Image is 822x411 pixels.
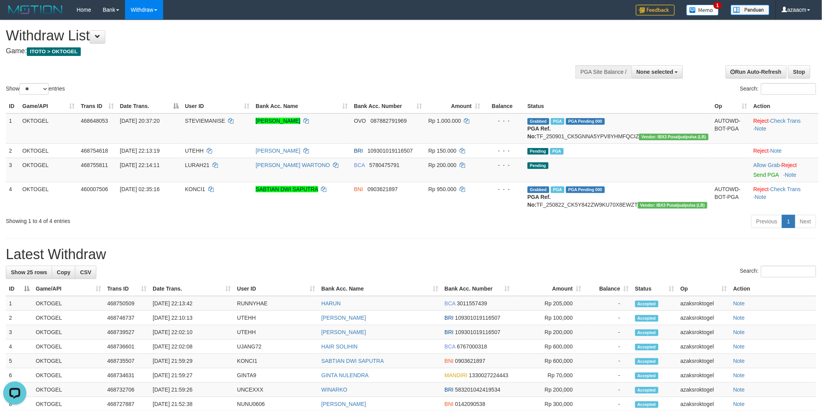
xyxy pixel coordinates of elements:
[733,387,745,393] a: Note
[33,340,104,354] td: OKTOGEL
[639,134,709,140] span: Vendor URL: https://dashboard.q2checkout.com/secure
[321,358,384,364] a: SABTIAN DWI SAPUTRA
[632,282,677,296] th: Status: activate to sort column ascending
[104,282,150,296] th: Trans ID: activate to sort column ascending
[751,113,819,144] td: · ·
[81,148,108,154] span: 468754618
[182,99,253,113] th: User ID: activate to sort column ascending
[444,329,453,335] span: BRI
[150,368,234,383] td: [DATE] 21:59:27
[785,172,797,178] a: Note
[513,325,585,340] td: Rp 200,000
[733,372,745,378] a: Note
[104,325,150,340] td: 468739527
[6,182,19,212] td: 4
[81,186,108,192] span: 460007506
[6,47,540,55] h4: Game:
[740,266,816,277] label: Search:
[6,354,33,368] td: 5
[635,301,658,307] span: Accepted
[513,354,585,368] td: Rp 600,000
[150,325,234,340] td: [DATE] 22:02:10
[635,373,658,379] span: Accepted
[57,269,70,275] span: Copy
[585,354,632,368] td: -
[367,148,413,154] span: Copy 109301019116507 to clipboard
[6,113,19,144] td: 1
[81,162,108,168] span: 468755811
[486,147,521,155] div: - - -
[33,325,104,340] td: OKTOGEL
[6,28,540,44] h1: Withdraw List
[751,215,782,228] a: Previous
[444,387,453,393] span: BRI
[104,368,150,383] td: 468734631
[185,186,205,192] span: KONCI1
[19,83,49,95] select: Showentries
[6,143,19,158] td: 2
[321,387,347,393] a: WINARKO
[6,99,19,113] th: ID
[513,311,585,325] td: Rp 100,000
[185,162,209,168] span: LURAH21
[730,282,816,296] th: Action
[733,358,745,364] a: Note
[528,148,549,155] span: Pending
[369,162,400,168] span: Copy 5780475791 to clipboard
[677,325,730,340] td: azaksroktogel
[428,118,461,124] span: Rp 1.000.000
[321,343,357,350] a: HAIR SOLIHIN
[6,83,65,95] label: Show entries
[6,368,33,383] td: 6
[425,99,484,113] th: Amount: activate to sort column ascending
[33,383,104,397] td: OKTOGEL
[585,325,632,340] td: -
[150,296,234,311] td: [DATE] 22:13:42
[751,158,819,182] td: ·
[751,182,819,212] td: · ·
[575,65,631,78] div: PGA Site Balance /
[6,311,33,325] td: 2
[78,99,117,113] th: Trans ID: activate to sort column ascending
[33,282,104,296] th: Game/API: activate to sort column ascending
[185,148,204,154] span: UTEHH
[714,2,722,9] span: 1
[731,5,770,15] img: panduan.png
[528,186,549,193] span: Grabbed
[513,383,585,397] td: Rp 200,000
[234,311,318,325] td: UTEHH
[635,401,658,408] span: Accepted
[81,118,108,124] span: 468648053
[726,65,787,78] a: Run Auto-Refresh
[528,194,551,208] b: PGA Ref. No:
[351,99,425,113] th: Bank Acc. Number: activate to sort column ascending
[6,325,33,340] td: 3
[551,186,564,193] span: Marked by azaksroktogel
[444,300,455,307] span: BCA
[733,315,745,321] a: Note
[524,99,712,113] th: Status
[441,282,513,296] th: Bank Acc. Number: activate to sort column ascending
[6,282,33,296] th: ID: activate to sort column descending
[104,311,150,325] td: 468746737
[120,186,160,192] span: [DATE] 02:35:16
[733,343,745,350] a: Note
[457,343,487,350] span: Copy 6767000318 to clipboard
[637,69,674,75] span: None selected
[117,99,182,113] th: Date Trans.: activate to sort column descending
[253,99,351,113] th: Bank Acc. Name: activate to sort column ascending
[455,358,486,364] span: Copy 0903621897 to clipboard
[635,358,658,365] span: Accepted
[444,358,453,364] span: BNI
[444,401,453,407] span: BNI
[80,269,91,275] span: CSV
[234,383,318,397] td: UNCEXXX
[33,296,104,311] td: OKTOGEL
[318,282,441,296] th: Bank Acc. Name: activate to sort column ascending
[638,202,707,209] span: Vendor URL: https://dashboard.q2checkout.com/secure
[754,186,769,192] a: Reject
[150,383,234,397] td: [DATE] 21:59:26
[513,340,585,354] td: Rp 600,000
[550,148,564,155] span: Marked by azaksroktogel
[371,118,407,124] span: Copy 087882791969 to clipboard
